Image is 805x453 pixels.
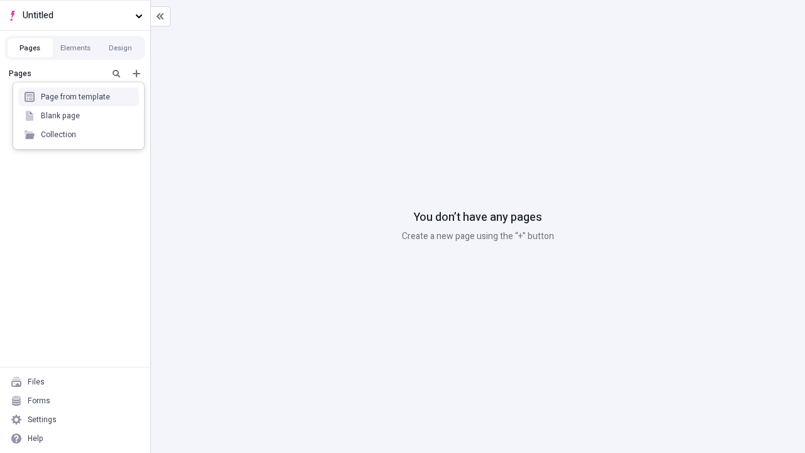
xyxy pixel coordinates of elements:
[9,69,104,79] div: Pages
[28,396,50,406] div: Forms
[28,415,57,425] div: Settings
[28,377,45,387] div: Files
[28,433,43,444] div: Help
[98,38,143,57] button: Design
[41,130,76,140] div: Collection
[129,66,144,81] button: Add new
[23,9,130,23] span: Untitled
[8,38,53,57] button: Pages
[53,38,98,57] button: Elements
[41,92,110,102] div: Page from template
[414,210,542,226] p: You don’t have any pages
[41,111,80,121] div: Blank page
[402,230,554,243] p: Create a new page using the “+” button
